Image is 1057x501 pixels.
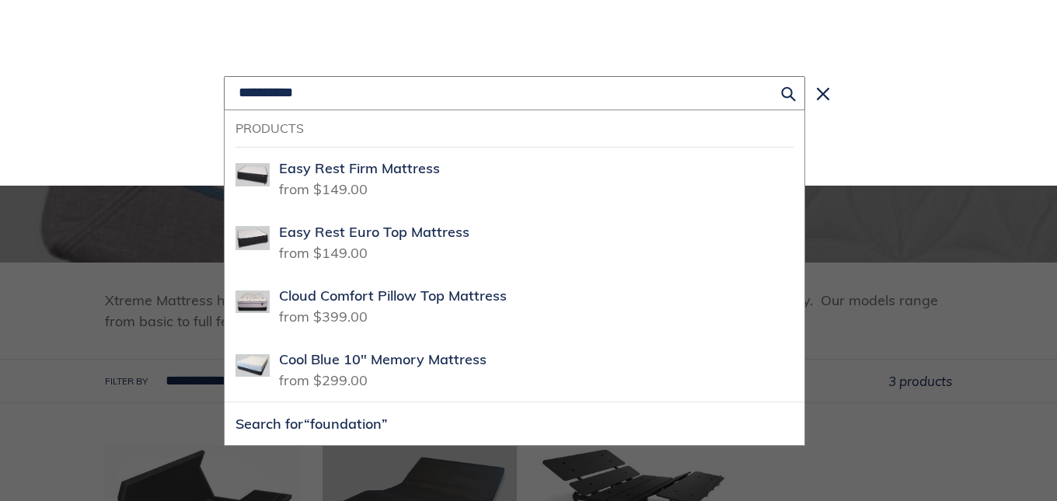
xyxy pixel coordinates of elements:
[279,351,487,369] span: Cool Blue 10" Memory Mattress
[224,76,805,110] input: Search
[235,285,270,319] img: cloud comfort pillow top
[235,349,270,383] img: cool blue 10 inch memory foam mattress
[225,274,804,338] a: cloud comfort pillow topCloud Comfort Pillow Top Mattressfrom $399.00
[279,303,368,325] span: from $399.00
[279,160,440,178] span: Easy Rest Firm Mattress
[279,176,368,198] span: from $149.00
[279,239,368,262] span: from $149.00
[279,367,368,389] span: from $299.00
[304,415,388,433] span: “foundation”
[225,402,804,445] button: Search for“foundation”
[279,224,469,242] span: Easy Rest Euro Top Mattress
[225,210,804,274] a: Easy Rest Euro Top MattressEasy Rest Euro Top Mattressfrom $149.00
[225,147,804,210] a: Easy Rest Firm MattressEasy Rest Firm Mattressfrom $149.00
[235,121,794,136] h3: Products
[235,221,270,256] img: Easy Rest Euro Top Mattress
[235,158,270,192] img: Easy Rest Firm Mattress
[225,338,804,402] a: cool blue 10 inch memory foam mattressCool Blue 10" Memory Mattressfrom $299.00
[279,287,507,305] span: Cloud Comfort Pillow Top Mattress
